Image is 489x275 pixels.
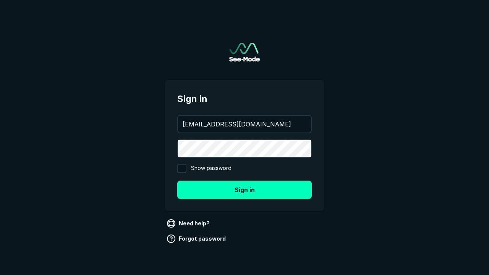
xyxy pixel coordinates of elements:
[165,233,229,245] a: Forgot password
[178,116,311,133] input: your@email.com
[229,43,260,61] img: See-Mode Logo
[229,43,260,61] a: Go to sign in
[177,181,312,199] button: Sign in
[165,217,213,230] a: Need help?
[191,164,232,173] span: Show password
[177,92,312,106] span: Sign in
